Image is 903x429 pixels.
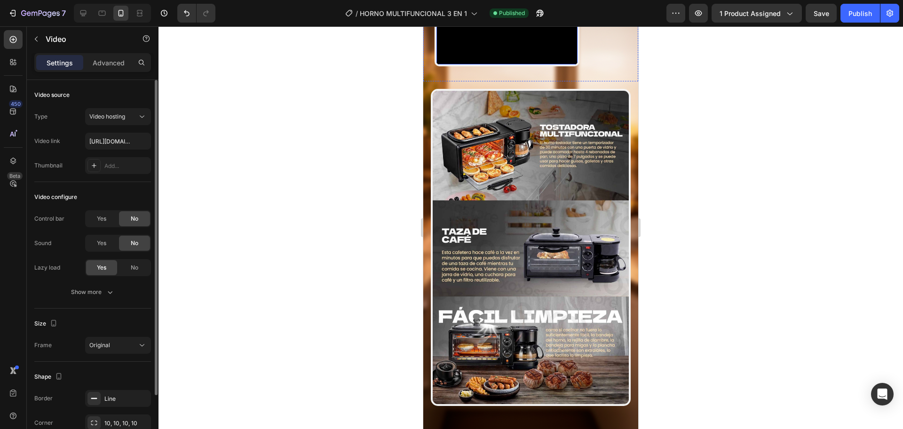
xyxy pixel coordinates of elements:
[34,419,53,427] div: Corner
[499,9,525,17] span: Published
[47,58,73,68] p: Settings
[871,383,894,405] div: Open Intercom Messenger
[34,318,59,330] div: Size
[71,287,115,297] div: Show more
[356,8,358,18] span: /
[7,172,23,180] div: Beta
[34,193,77,201] div: Video configure
[34,112,48,121] div: Type
[62,8,66,19] p: 7
[131,263,138,272] span: No
[89,113,125,120] span: Video hosting
[840,4,880,23] button: Publish
[34,263,60,272] div: Lazy load
[131,239,138,247] span: No
[34,137,60,145] div: Video link
[806,4,837,23] button: Save
[34,239,51,247] div: Sound
[46,33,126,45] p: Video
[34,341,52,350] div: Frame
[177,4,215,23] div: Undo/Redo
[104,162,149,170] div: Add...
[34,394,53,403] div: Border
[34,91,70,99] div: Video source
[34,284,151,301] button: Show more
[85,108,151,125] button: Video hosting
[814,9,829,17] span: Save
[360,8,467,18] span: HORNO MULTIFUNCIONAL 3 EN 1
[97,214,106,223] span: Yes
[97,239,106,247] span: Yes
[85,337,151,354] button: Original
[89,342,110,349] span: Original
[34,371,64,383] div: Shape
[423,26,638,429] iframe: Design area
[34,161,63,170] div: Thumbnail
[104,395,149,403] div: Line
[93,58,125,68] p: Advanced
[104,419,149,428] div: 10, 10, 10, 10
[848,8,872,18] div: Publish
[97,263,106,272] span: Yes
[85,133,151,150] input: Insert video url here
[131,214,138,223] span: No
[34,214,64,223] div: Control bar
[9,100,23,108] div: 450
[4,4,70,23] button: 7
[720,8,781,18] span: 1 product assigned
[712,4,802,23] button: 1 product assigned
